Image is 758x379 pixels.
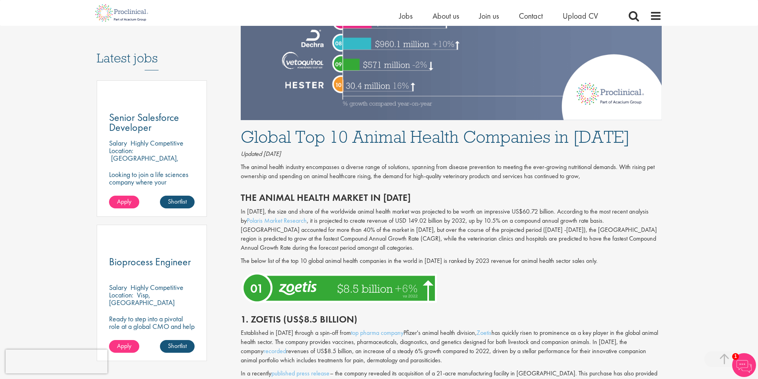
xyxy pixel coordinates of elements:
[109,257,195,267] a: Bioprocess Engineer
[109,290,133,299] span: Location:
[241,314,662,325] h2: 1. Zoetis (US$8.5 billion)
[241,163,662,181] p: The animal health industry encompasses a diverse range of solutions, spanning from disease preven...
[479,11,499,21] a: Join us
[241,150,281,158] i: Updated [DATE]
[241,192,662,203] h2: The Animal Health Market in [DATE]
[109,171,195,224] p: Looking to join a life sciences company where your Salesforce expertise will accelerate breakthro...
[97,31,207,70] h3: Latest jobs
[271,369,330,377] a: published press release
[117,197,131,206] span: Apply
[109,290,175,307] p: Visp, [GEOGRAPHIC_DATA]
[160,196,195,208] a: Shortlist
[563,11,598,21] a: Upload CV
[109,340,139,353] a: Apply
[247,216,307,225] a: Polaris Market Research
[241,207,662,253] p: In [DATE], the size and share of the worldwide animal health market was projected to be worth an ...
[263,347,286,355] a: recorded
[109,111,179,134] span: Senior Salesforce Developer
[6,350,107,373] iframe: reCAPTCHA
[109,315,195,345] p: Ready to step into a pivotal role at a global CMO and help shape the future of healthcare manufac...
[160,340,195,353] a: Shortlist
[117,342,131,350] span: Apply
[109,196,139,208] a: Apply
[519,11,543,21] a: Contact
[433,11,459,21] a: About us
[109,154,179,170] p: [GEOGRAPHIC_DATA], [GEOGRAPHIC_DATA]
[241,257,662,266] p: The below list of the top 10 global animal health companies in the world in [DATE] is ranked by 2...
[109,283,127,292] span: Salary
[109,146,133,155] span: Location:
[241,328,662,365] p: Established in [DATE] through a spin-off from Pfizer's animal health division, has quickly risen ...
[477,328,491,337] a: Zoetis
[109,255,191,268] span: Bioprocess Engineer
[399,11,413,21] a: Jobs
[131,138,183,148] p: Highly Competitive
[732,353,756,377] img: Chatbot
[109,113,195,132] a: Senior Salesforce Developer
[351,328,403,337] a: top pharma company
[131,283,183,292] p: Highly Competitive
[732,353,739,360] span: 1
[241,128,662,146] h1: Global Top 10 Animal Health Companies in [DATE]
[109,138,127,148] span: Salary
